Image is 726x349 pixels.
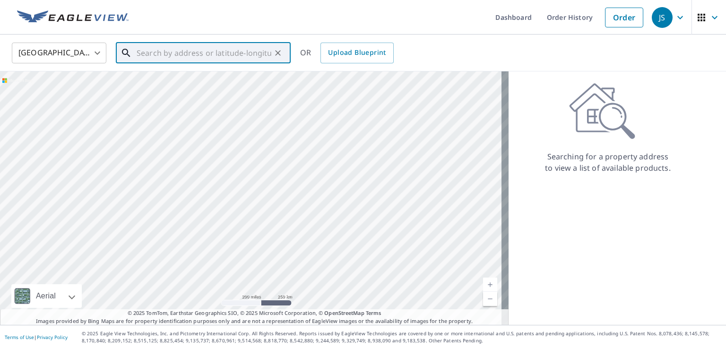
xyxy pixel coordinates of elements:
[483,292,497,306] a: Current Level 5, Zoom Out
[37,334,68,340] a: Privacy Policy
[652,7,673,28] div: JS
[544,151,671,174] p: Searching for a property address to view a list of available products.
[5,334,68,340] p: |
[137,40,271,66] input: Search by address or latitude-longitude
[320,43,393,63] a: Upload Blueprint
[328,47,386,59] span: Upload Blueprint
[483,278,497,292] a: Current Level 5, Zoom In
[271,46,285,60] button: Clear
[5,334,34,340] a: Terms of Use
[366,309,381,316] a: Terms
[605,8,643,27] a: Order
[17,10,129,25] img: EV Logo
[33,284,59,308] div: Aerial
[11,284,82,308] div: Aerial
[128,309,381,317] span: © 2025 TomTom, Earthstar Geographics SIO, © 2025 Microsoft Corporation, ©
[324,309,364,316] a: OpenStreetMap
[12,40,106,66] div: [GEOGRAPHIC_DATA]
[300,43,394,63] div: OR
[82,330,721,344] p: © 2025 Eagle View Technologies, Inc. and Pictometry International Corp. All Rights Reserved. Repo...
